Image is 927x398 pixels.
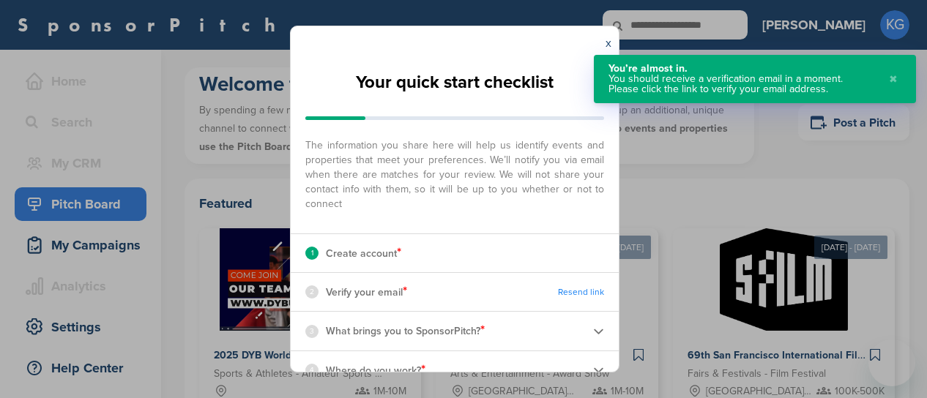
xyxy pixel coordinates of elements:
[326,282,407,301] p: Verify your email
[326,321,485,340] p: What brings you to SponsorPitch?
[558,287,604,298] a: Resend link
[608,64,874,74] div: You’re almost in.
[868,339,915,386] iframe: Button to launch messaging window
[608,74,874,94] div: You should receive a verification email in a moment. Please click the link to verify your email a...
[305,131,604,211] span: The information you share here will help us identify events and properties that meet your prefere...
[305,285,319,298] div: 2
[593,326,604,337] img: Checklist arrow 2
[885,64,901,94] button: Close
[305,364,319,377] div: 4
[356,67,554,99] h2: Your quick start checklist
[305,247,319,260] div: 1
[326,361,425,380] p: Where do you work?
[593,364,604,375] img: Checklist arrow 2
[326,244,401,263] p: Create account
[606,36,611,50] a: x
[305,325,319,338] div: 3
